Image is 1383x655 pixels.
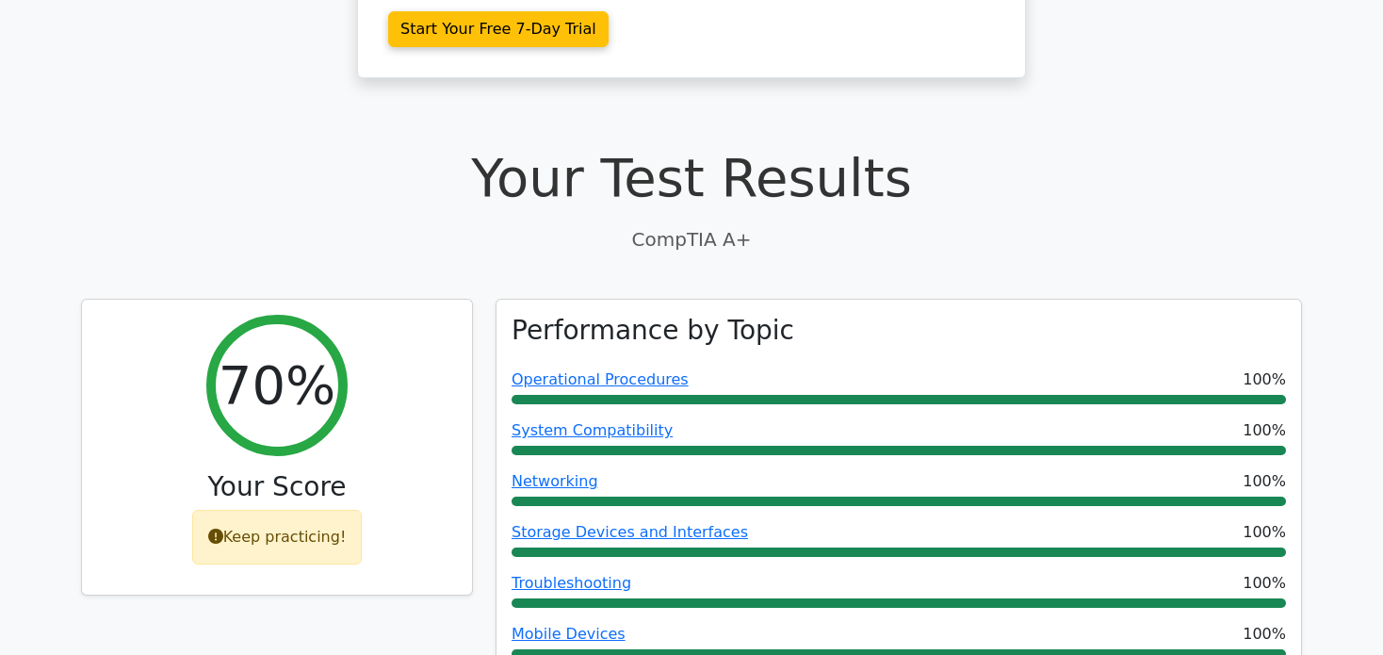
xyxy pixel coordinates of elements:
[1243,419,1286,442] span: 100%
[81,225,1302,254] p: CompTIA A+
[512,370,689,388] a: Operational Procedures
[1243,368,1286,391] span: 100%
[81,146,1302,209] h1: Your Test Results
[219,353,335,417] h2: 70%
[512,625,626,643] a: Mobile Devices
[512,315,794,347] h3: Performance by Topic
[512,472,598,490] a: Networking
[1243,623,1286,646] span: 100%
[1243,470,1286,493] span: 100%
[1243,572,1286,595] span: 100%
[192,510,363,565] div: Keep practicing!
[1243,521,1286,544] span: 100%
[512,523,748,541] a: Storage Devices and Interfaces
[512,421,673,439] a: System Compatibility
[512,574,631,592] a: Troubleshooting
[97,471,457,503] h3: Your Score
[388,11,609,47] a: Start Your Free 7-Day Trial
